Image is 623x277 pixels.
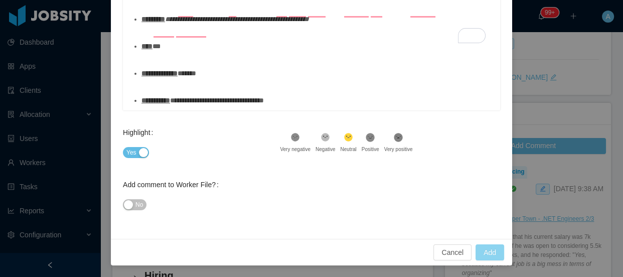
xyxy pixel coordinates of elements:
div: Very positive [384,146,413,153]
label: Highlight [123,128,157,136]
label: Add comment to Worker File? [123,181,223,189]
div: Very negative [280,146,310,153]
div: Negative [316,146,335,153]
span: No [135,200,143,210]
div: Neutral [340,146,356,153]
button: Add comment to Worker File? [123,199,146,210]
button: Add [476,244,504,260]
div: Positive [362,146,379,153]
span: Yes [126,148,136,158]
button: Cancel [433,244,472,260]
button: Highlight [123,147,149,158]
